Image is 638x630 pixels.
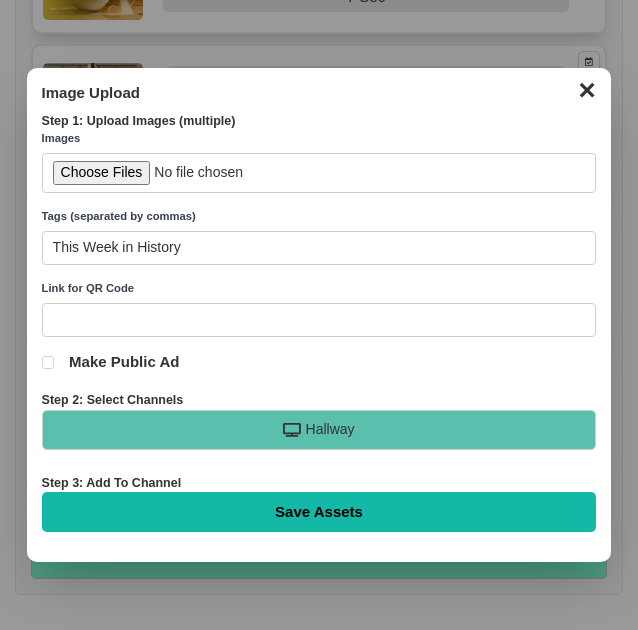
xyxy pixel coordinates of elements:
[42,83,597,103] h3: Image Upload
[567,73,606,103] button: ✕
[42,392,597,410] div: Step 2: Select Channels
[42,130,597,148] label: Images
[42,113,597,131] div: Step 1: Upload Images (multiple)
[42,492,597,532] input: Save Assets
[42,475,597,493] div: Step 3: Add To Channel
[42,410,597,450] div: Hallway
[42,280,597,298] label: Link for QR Code
[42,352,597,372] label: Make Public Ad
[42,356,55,369] input: Make Public Ad
[42,208,597,226] label: Tags (separated by commas)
